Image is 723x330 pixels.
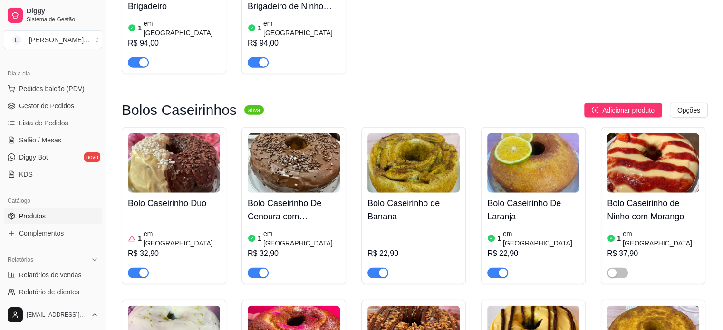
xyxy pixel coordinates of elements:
span: Relatórios de vendas [19,270,82,280]
span: Diggy Bot [19,152,48,162]
span: Relatórios [8,256,33,264]
article: 1 [258,234,261,243]
div: R$ 22,90 [487,248,579,259]
a: KDS [4,167,102,182]
span: Relatório de clientes [19,287,79,297]
img: product-image [607,133,699,193]
span: Pedidos balcão (PDV) [19,84,85,94]
a: Relatórios de vendas [4,267,102,283]
span: Opções [677,105,700,115]
div: R$ 32,90 [248,248,340,259]
button: Adicionar produto [584,103,662,118]
article: 1 [617,234,621,243]
button: Opções [670,103,708,118]
div: R$ 94,00 [248,38,340,49]
img: product-image [248,133,340,193]
article: 1 [258,23,261,33]
img: product-image [128,133,220,193]
article: 1 [497,234,501,243]
a: Produtos [4,208,102,224]
span: Sistema de Gestão [27,16,98,23]
div: Dia a dia [4,66,102,81]
sup: ativa [244,105,264,115]
span: Lista de Pedidos [19,118,68,128]
img: product-image [367,133,460,193]
a: DiggySistema de Gestão [4,4,102,27]
span: plus-circle [592,107,598,113]
span: Gestor de Pedidos [19,101,74,111]
span: Complementos [19,228,64,238]
span: L [12,35,21,45]
div: R$ 94,00 [128,38,220,49]
a: Relatório de clientes [4,284,102,300]
span: KDS [19,170,33,179]
a: Gestor de Pedidos [4,98,102,113]
article: em [GEOGRAPHIC_DATA] [144,229,220,248]
button: Pedidos balcão (PDV) [4,81,102,96]
h4: Bolo Caseirinho de Banana [367,197,460,223]
span: Diggy [27,7,98,16]
div: R$ 22,90 [367,248,460,259]
h4: Bolo Caseirinho De Cenoura com Brigadeiro [248,197,340,223]
h4: Bolo Caseirinho Duo [128,197,220,210]
div: R$ 32,90 [128,248,220,259]
article: em [GEOGRAPHIC_DATA] [503,229,579,248]
a: Complementos [4,226,102,241]
a: Lista de Pedidos [4,115,102,131]
article: em [GEOGRAPHIC_DATA] [144,19,220,38]
h3: Bolos Caseirinhos [122,104,237,116]
article: 1 [138,234,142,243]
span: Produtos [19,211,46,221]
span: [EMAIL_ADDRESS][DOMAIN_NAME] [27,311,87,319]
button: [EMAIL_ADDRESS][DOMAIN_NAME] [4,303,102,326]
article: em [GEOGRAPHIC_DATA] [263,19,340,38]
article: em [GEOGRAPHIC_DATA] [263,229,340,248]
article: em [GEOGRAPHIC_DATA] [623,229,699,248]
div: [PERSON_NAME] ... [29,35,89,45]
span: Salão / Mesas [19,135,61,145]
div: Catálogo [4,193,102,208]
h4: Bolo Caseirinho De Laranja [487,197,579,223]
a: Diggy Botnovo [4,150,102,165]
article: 1 [138,23,142,33]
div: R$ 37,90 [607,248,699,259]
a: Salão / Mesas [4,132,102,148]
h4: Bolo Caseirinho de Ninho com Morango [607,197,699,223]
span: Adicionar produto [602,105,655,115]
img: product-image [487,133,579,193]
button: Select a team [4,30,102,49]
